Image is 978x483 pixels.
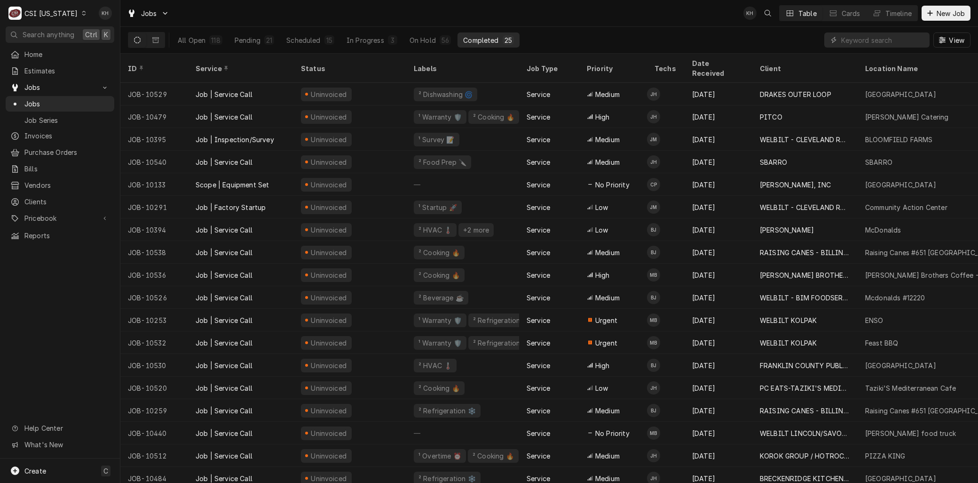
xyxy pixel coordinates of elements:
[24,82,95,92] span: Jobs
[418,270,461,280] div: ² Cooking 🔥
[760,64,848,73] div: Client
[647,427,660,440] div: MB
[310,383,348,393] div: Uninvoiced
[595,225,608,235] span: Low
[120,377,188,399] div: JOB-10520
[24,213,95,223] span: Pricebook
[760,315,817,325] div: WELBILT KOLPAK
[527,270,550,280] div: Service
[760,6,775,21] button: Open search
[647,133,660,146] div: JM
[685,422,752,444] div: [DATE]
[685,196,752,218] div: [DATE]
[527,157,550,167] div: Service
[196,248,252,258] div: Job | Service Call
[120,444,188,467] div: JOB-10512
[442,35,449,45] div: 56
[472,112,515,122] div: ² Cooking 🔥
[743,7,757,20] div: KH
[865,293,925,303] div: Mcdonalds #12220
[120,331,188,354] div: JOB-10532
[120,264,188,286] div: JOB-10536
[527,338,550,348] div: Service
[6,128,114,144] a: Invoices
[196,406,252,416] div: Job | Service Call
[406,422,519,444] div: —
[647,359,660,372] div: BJ
[196,64,284,73] div: Service
[655,64,677,73] div: Techs
[390,35,395,45] div: 3
[6,194,114,209] a: Clients
[418,89,473,99] div: ² Dishwashing 🌀
[760,451,850,461] div: KOROK GROUP / HOTROCKS
[685,218,752,241] div: [DATE]
[685,83,752,105] div: [DATE]
[647,314,660,327] div: Matt Brewington's Avatar
[760,112,782,122] div: PITCO
[647,201,660,214] div: JM
[692,58,743,78] div: Date Received
[595,338,617,348] span: Urgent
[685,444,752,467] div: [DATE]
[595,428,630,438] span: No Priority
[310,157,348,167] div: Uninvoiced
[760,406,850,416] div: RAISING CANES - BILLING ACCOUNT
[196,225,252,235] div: Job | Service Call
[647,88,660,101] div: JH
[85,30,97,40] span: Ctrl
[647,110,660,123] div: Jeff Hartley's Avatar
[685,128,752,151] div: [DATE]
[266,35,272,45] div: 21
[760,428,850,438] div: WELBILT LINCOLN/SAVORY/MERCO
[647,223,660,236] div: BJ
[196,89,252,99] div: Job | Service Call
[196,270,252,280] div: Job | Service Call
[647,381,660,394] div: JH
[120,128,188,151] div: JOB-10395
[418,406,477,416] div: ² Refrigeration ❄️
[406,173,519,196] div: —
[842,8,860,18] div: Cards
[211,35,220,45] div: 118
[865,361,936,370] div: [GEOGRAPHIC_DATA]
[418,112,463,122] div: ¹ Warranty 🛡️
[6,437,114,452] a: Go to What's New
[527,315,550,325] div: Service
[196,135,274,145] div: Job | Inspection/Survey
[527,202,550,212] div: Service
[933,32,970,48] button: View
[24,423,109,433] span: Help Center
[841,32,925,48] input: Keyword search
[685,151,752,173] div: [DATE]
[6,420,114,436] a: Go to Help Center
[418,135,456,145] div: ¹ Survey 📝
[120,309,188,331] div: JOB-10253
[99,7,112,20] div: Kyley Hunnicutt's Avatar
[685,241,752,264] div: [DATE]
[196,451,252,461] div: Job | Service Call
[178,35,205,45] div: All Open
[647,314,660,327] div: MB
[104,30,108,40] span: K
[120,286,188,309] div: JOB-10526
[23,30,74,40] span: Search anything
[472,315,531,325] div: ² Refrigeration ❄️
[647,449,660,462] div: JH
[760,89,831,99] div: DRAKES OUTER LOOP
[418,202,458,212] div: ¹ Startup 🚀
[418,225,453,235] div: ² HVAC 🌡️
[196,112,252,122] div: Job | Service Call
[120,105,188,128] div: JOB-10479
[505,35,512,45] div: 25
[326,35,332,45] div: 15
[647,133,660,146] div: Jay Maiden's Avatar
[865,180,936,190] div: [GEOGRAPHIC_DATA]
[647,336,660,349] div: Matt Brewington's Avatar
[6,210,114,226] a: Go to Pricebook
[760,180,831,190] div: [PERSON_NAME], INC
[595,293,620,303] span: Medium
[527,135,550,145] div: Service
[647,268,660,282] div: MB
[120,422,188,444] div: JOB-10440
